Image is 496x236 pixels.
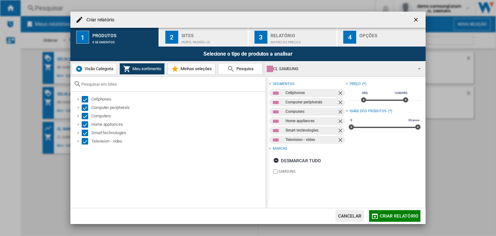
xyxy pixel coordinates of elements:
h4: Criar relatório [83,17,115,23]
div: segmentos [273,81,294,87]
div: Produtos [92,30,156,37]
div: Sites [181,30,245,37]
div: Idade dos produtos [350,109,387,114]
ng-md-icon: Remover [337,137,345,145]
div: 2 [165,31,178,44]
button: 4 Opções [337,28,426,47]
button: getI18NText('BUTTONS.CLOSE_DIALOG') [410,13,423,26]
button: Visão Categoria [72,63,117,75]
div: Matriz de preços [271,37,334,44]
div: Cellphones [91,96,264,102]
div: Desmarcar tudo [273,155,321,166]
div: Home appliances [91,121,264,128]
md-checkbox: Select [82,104,91,111]
ng-md-icon: Remover [337,127,345,135]
button: Desmarcar tudo [271,155,323,166]
div: Smart technologies [91,130,264,136]
button: Cancelar [336,210,364,222]
div: 1 [76,31,89,44]
div: Preço [350,81,361,87]
div: Selecione o tipo de produtos a analisar [70,47,426,61]
span: 10000R$ [393,91,408,96]
md-checkbox: Select [82,138,91,145]
span: Minhas seleções [179,66,212,71]
div: Television - video [285,136,337,144]
span: Criar relatório [380,213,418,219]
div: Opções [359,30,423,37]
md-checkbox: Select [82,121,91,128]
label: SAMSUNG [278,169,345,174]
md-checkbox: Select [82,130,91,136]
button: 2 Sites Perfil padrão (3) [160,28,248,47]
div: Computer peripherals [285,98,337,106]
span: Visão Categoria [83,66,113,71]
div: 4 [343,31,356,44]
ng-md-icon: Remover [337,109,345,116]
div: Cellphones [285,89,337,97]
md-checkbox: Select [82,96,91,102]
ng-md-icon: Remover [337,99,345,107]
span: Meu sortimento [131,66,161,71]
span: 30 anos [407,118,420,123]
ng-md-icon: Remover [337,90,345,98]
div: 3 [254,31,267,44]
span: 0R$ [361,91,369,96]
img: wiser-icon-blue.png [75,65,83,73]
button: Meu sortimento [119,63,165,75]
md-checkbox: Select [82,113,91,119]
button: Pesquisa [218,63,263,75]
button: 3 Relatório Matriz de preços [249,28,337,47]
div: Computer peripherals [91,104,264,111]
div: Perfil padrão (3) [181,37,245,44]
div: Television - video [91,138,264,145]
span: 0 [349,118,353,123]
div: Computers [91,113,264,119]
div: Smart technologies [285,126,337,134]
div: Relatório [271,30,334,37]
ng-md-icon: getI18NText('BUTTONS.CLOSE_DIALOG') [413,16,420,24]
span: Pesquisa [235,66,253,71]
div: 6 segmentos [92,37,156,44]
button: Minhas seleções [168,63,215,75]
div: Computers [285,108,337,116]
div: CL SAMSUNG [267,64,412,73]
input: Pesquisar em Sites [81,82,262,87]
div: Marcas [273,146,287,151]
div: Home appliances [285,117,337,125]
button: 1 Produtos 6 segmentos [70,28,159,47]
button: Criar relatório [369,210,420,222]
input: brand.name [273,169,277,174]
ng-md-icon: Remover [337,118,345,126]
